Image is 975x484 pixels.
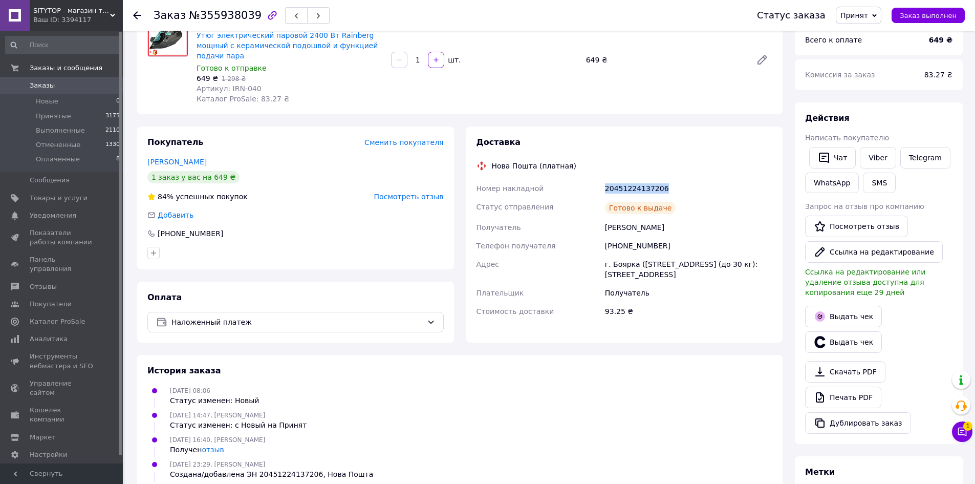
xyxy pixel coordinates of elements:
[364,138,443,146] span: Сменить покупателя
[924,71,952,79] span: 83.27 ₴
[30,379,95,397] span: Управление сайтом
[105,140,120,150] span: 1330
[147,292,182,302] span: Оплата
[36,140,80,150] span: Отмененные
[30,194,88,203] span: Товары и услуги
[805,306,882,327] button: Выдать чек
[36,97,58,106] span: Новые
[147,192,248,202] div: успешных покупок
[476,260,499,268] span: Адрес
[5,36,121,54] input: Поиск
[170,445,265,455] div: Получен
[197,85,262,93] span: Артикул: IRN-040
[154,9,186,22] span: Заказ
[116,97,120,106] span: 0
[603,237,774,255] div: [PHONE_NUMBER]
[147,137,203,147] span: Покупатель
[133,10,141,20] div: Вернуться назад
[30,334,68,344] span: Аналитика
[157,228,224,239] div: [PHONE_NUMBER]
[900,12,957,19] span: Заказ выполнен
[33,15,123,25] div: Ваш ID: 3394117
[805,134,889,142] span: Написать покупателю
[158,193,174,201] span: 84%
[805,216,908,237] a: Посмотреть отзыв
[202,446,224,454] a: отзыв
[476,307,554,315] span: Стоимость доставки
[805,268,925,297] span: Ссылка на редактирование или удаление отзыва доступна для копирования еще 29 дней
[840,11,868,19] span: Принят
[170,387,210,394] span: [DATE] 08:06
[197,31,378,60] a: Утюг электрический паровой 2400 Вт Rainberg мощный с керамической подошвой и функцией подачи пара
[30,211,76,220] span: Уведомления
[105,112,120,121] span: 3175
[30,176,70,185] span: Сообщения
[603,255,774,284] div: г. Боярка ([STREET_ADDRESS] (до 30 кг): [STREET_ADDRESS]
[197,64,267,72] span: Готово к отправке
[805,36,862,44] span: Всего к оплате
[805,467,835,477] span: Метки
[805,202,924,211] span: Запрос на отзыв про компанию
[148,16,188,56] img: Утюг электрический паровой 2400 Вт Rainberg мощный с керамической подошвой и функцией подачи пара
[30,406,95,424] span: Кошелек компании
[805,331,882,353] button: Выдать чек
[147,171,240,183] div: 1 заказ у вас на 649 ₴
[170,420,307,430] div: Статус изменен: с Новый на Принят
[30,450,67,459] span: Настройки
[605,202,676,214] div: Готово к выдаче
[36,112,71,121] span: Принятые
[476,137,521,147] span: Доставка
[147,366,221,375] span: История заказа
[445,55,462,65] div: шт.
[892,8,965,23] button: Заказ выполнен
[30,317,85,326] span: Каталог ProSale
[116,155,120,164] span: 8
[603,179,774,198] div: 20451224137206
[809,147,856,169] button: Чат
[170,412,265,419] span: [DATE] 14:47, [PERSON_NAME]
[603,284,774,302] div: Получатель
[900,147,950,169] a: Telegram
[863,173,896,193] button: SMS
[30,255,95,273] span: Панель управления
[476,289,524,297] span: Плательщик
[33,6,110,15] span: SITYTOP - магазин товаров для всей семьи
[805,173,859,193] a: WhatsApp
[158,211,193,219] span: Добавить
[30,64,102,73] span: Заказы и сообщения
[170,436,265,444] span: [DATE] 16:40, [PERSON_NAME]
[170,461,265,468] span: [DATE] 23:29, [PERSON_NAME]
[30,81,55,90] span: Заказы
[582,53,748,67] div: 649 ₴
[171,317,423,328] span: Наложенный платеж
[374,193,444,201] span: Посмотреть отзыв
[805,113,850,123] span: Действия
[222,75,246,82] span: 1 298 ₴
[603,218,774,237] div: [PERSON_NAME]
[805,387,881,408] a: Печать PDF
[929,36,952,44] b: 649 ₴
[805,241,943,263] button: Ссылка на редактирование
[603,302,774,321] div: 93.25 ₴
[197,95,289,103] span: Каталог ProSale: 83.27 ₴
[476,203,554,211] span: Статус отправления
[489,161,579,171] div: Нова Пошта (платная)
[30,433,56,442] span: Маркет
[476,242,556,250] span: Телефон получателя
[147,158,207,166] a: [PERSON_NAME]
[757,10,826,20] div: Статус заказа
[805,412,911,434] button: Дублировать заказ
[105,126,120,135] span: 2110
[476,184,544,193] span: Номер накладной
[30,282,57,291] span: Отзывы
[189,9,262,22] span: №355938039
[30,228,95,247] span: Показатели работы компании
[170,395,259,406] div: Статус изменен: Новый
[860,147,896,169] a: Viber
[963,422,972,431] span: 1
[197,74,218,82] span: 649 ₴
[752,50,772,70] a: Редактировать
[476,223,521,232] span: Получатель
[30,300,72,309] span: Покупатели
[36,155,80,164] span: Оплаченные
